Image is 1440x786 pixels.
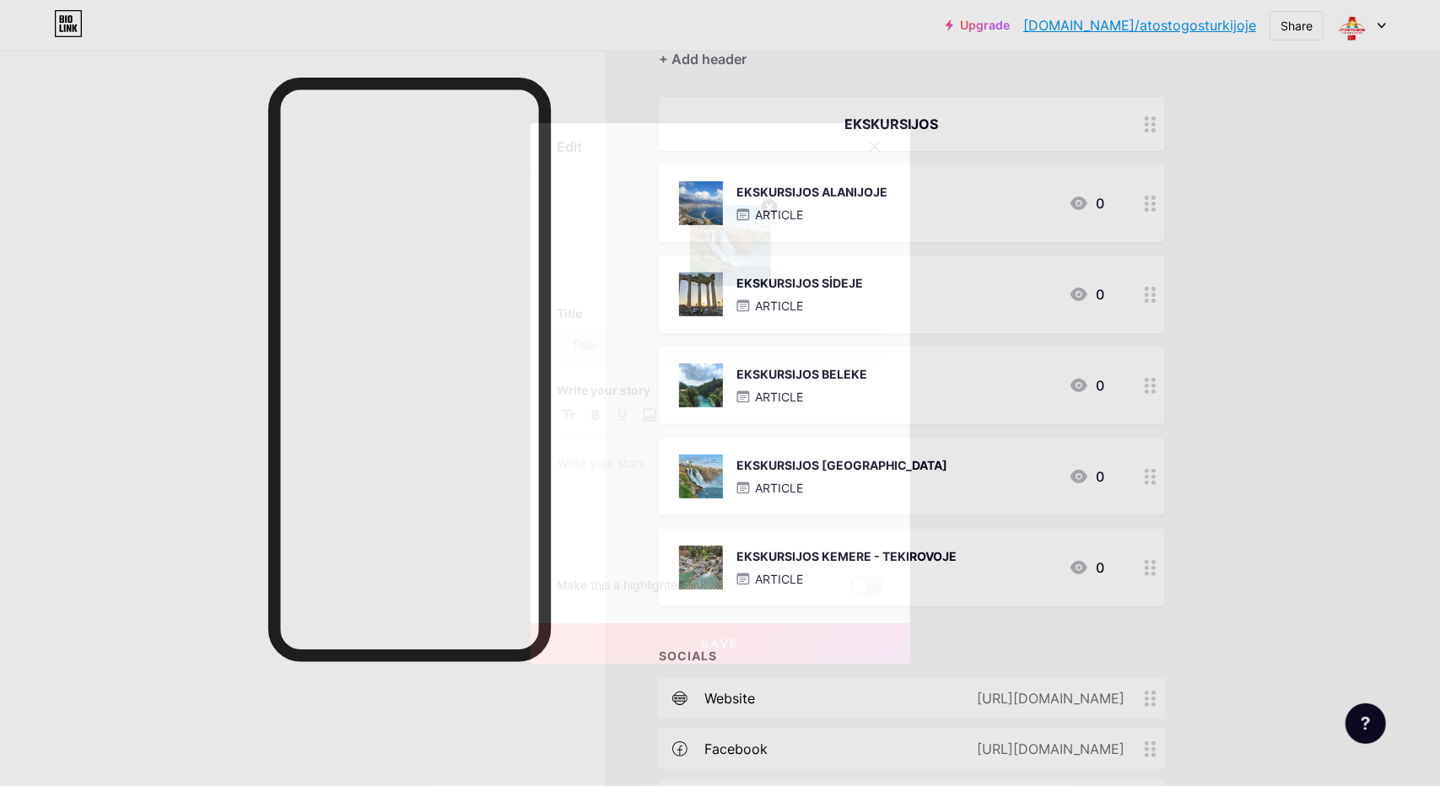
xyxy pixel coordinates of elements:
[558,306,883,320] h3: Title
[558,383,883,397] h3: Write your story
[690,205,771,286] img: link_thumbnail
[558,328,882,362] input: Title
[701,636,739,650] span: Save
[558,137,583,157] div: Edit
[558,576,708,596] div: Make this a highlighted link
[531,623,910,664] button: Save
